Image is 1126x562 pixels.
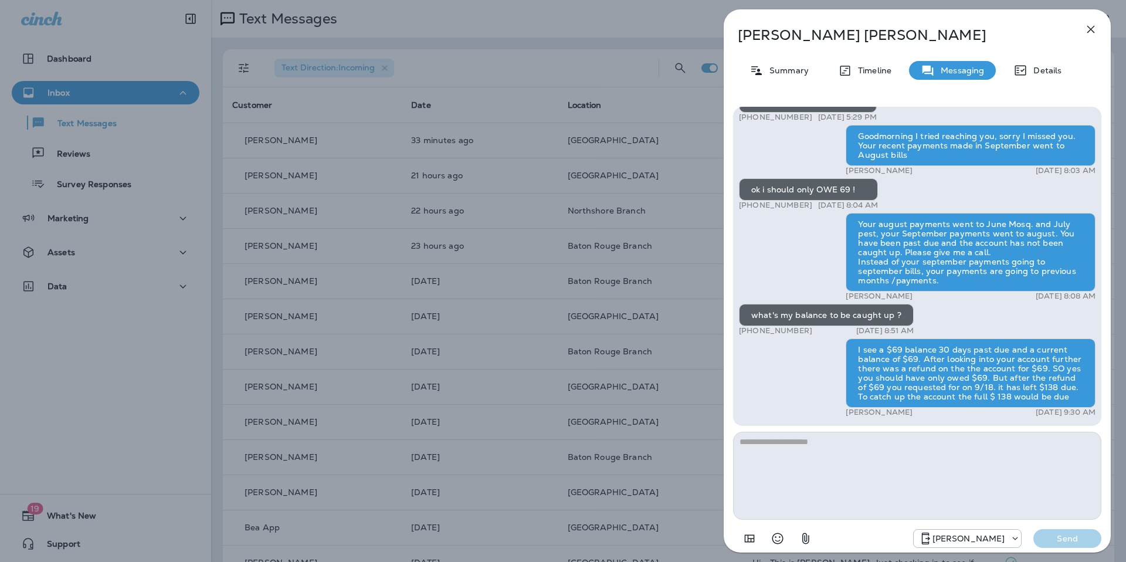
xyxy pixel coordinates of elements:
p: Messaging [935,66,984,75]
p: [PHONE_NUMBER] [739,113,812,122]
button: Add in a premade template [738,527,761,550]
p: [DATE] 5:29 PM [818,113,877,122]
p: [DATE] 9:30 AM [1036,408,1096,417]
p: [PERSON_NAME] [846,292,913,301]
p: [DATE] 8:08 AM [1036,292,1096,301]
p: Details [1027,66,1061,75]
p: [DATE] 8:51 AM [856,326,914,336]
p: [PHONE_NUMBER] [739,326,812,336]
div: I see a $69 balance 30 days past due and a current balance of $69. After looking into your accoun... [846,338,1096,408]
div: ok i should only OWE 69 ! [739,178,878,201]
p: Summary [764,66,809,75]
p: [PHONE_NUMBER] [739,201,812,210]
div: +1 (504) 576-9603 [914,531,1022,546]
p: [PERSON_NAME] [846,408,913,417]
p: Timeline [852,66,891,75]
p: [DATE] 8:04 AM [818,201,878,210]
p: [PERSON_NAME] [PERSON_NAME] [738,27,1058,43]
div: what's my balance to be caught up ? [739,304,914,326]
p: [PERSON_NAME] [932,534,1005,543]
p: [PERSON_NAME] [846,166,913,175]
p: [DATE] 8:03 AM [1036,166,1096,175]
div: Your august payments went to June Mosq. and July pest, your September payments went to august. Yo... [846,213,1096,292]
button: Select an emoji [766,527,789,550]
div: Goodmorning I tried reaching you, sorry I missed you. Your recent payments made in September went... [846,125,1096,166]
